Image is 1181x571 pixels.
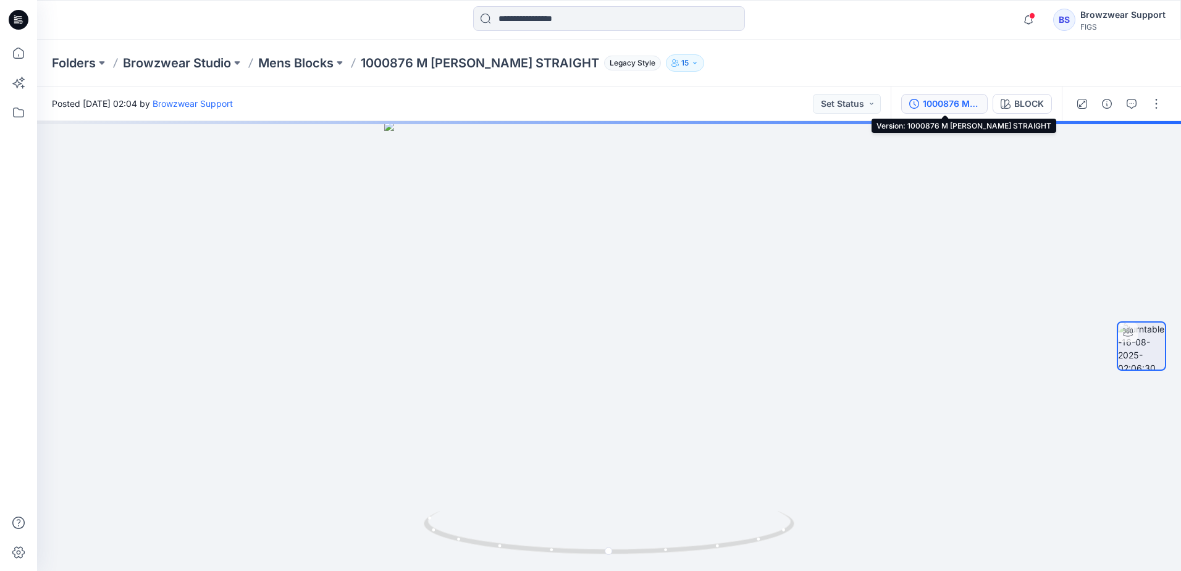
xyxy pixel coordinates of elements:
[52,54,96,72] a: Folders
[604,56,661,70] span: Legacy Style
[153,98,233,109] a: Browzwear Support
[52,97,233,110] span: Posted [DATE] 02:04 by
[361,54,599,72] p: 1000876 M [PERSON_NAME] STRAIGHT
[1118,323,1165,370] img: turntable-16-08-2025-02:06:30
[1014,97,1044,111] div: BLOCK
[1097,94,1117,114] button: Details
[1080,7,1166,22] div: Browzwear Support
[258,54,334,72] a: Mens Blocks
[681,56,689,70] p: 15
[901,94,988,114] button: 1000876 M [PERSON_NAME] STRAIGHT
[1080,22,1166,32] div: FIGS
[993,94,1052,114] button: BLOCK
[123,54,231,72] a: Browzwear Studio
[1053,9,1075,31] div: BS
[599,54,661,72] button: Legacy Style
[666,54,704,72] button: 15
[923,97,980,111] div: 1000876 M BAKER STRAIGHT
